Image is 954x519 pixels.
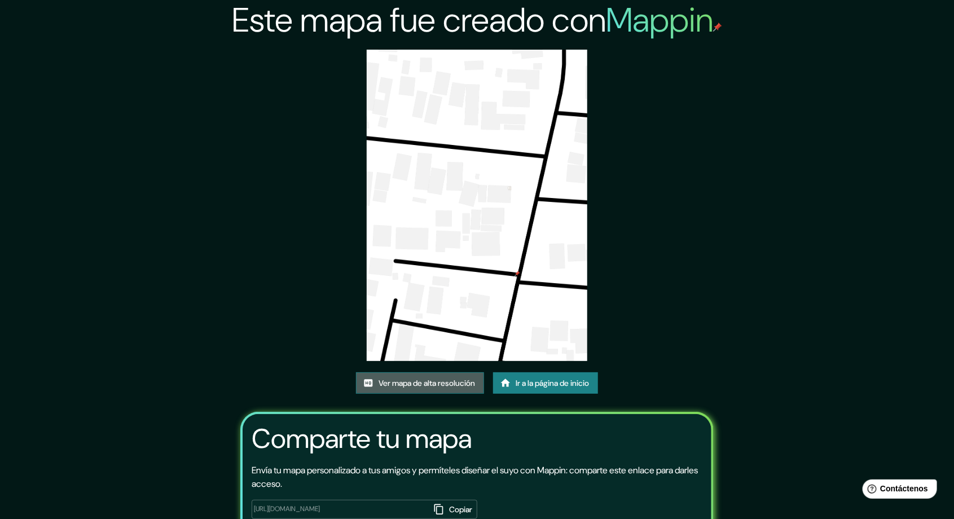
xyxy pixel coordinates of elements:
font: Copiar [449,504,472,514]
img: created-map [367,50,587,361]
button: Copiar [430,500,477,519]
font: Ver mapa de alta resolución [379,378,475,388]
iframe: Lanzador de widgets de ayuda [854,475,942,507]
font: Ir a la página de inicio [516,378,589,388]
a: Ir a la página de inicio [493,372,598,394]
img: pin de mapeo [713,23,722,32]
a: Ver mapa de alta resolución [356,372,484,394]
font: Envía tu mapa personalizado a tus amigos y permíteles diseñar el suyo con Mappin: comparte este e... [252,464,698,490]
font: Comparte tu mapa [252,421,472,456]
